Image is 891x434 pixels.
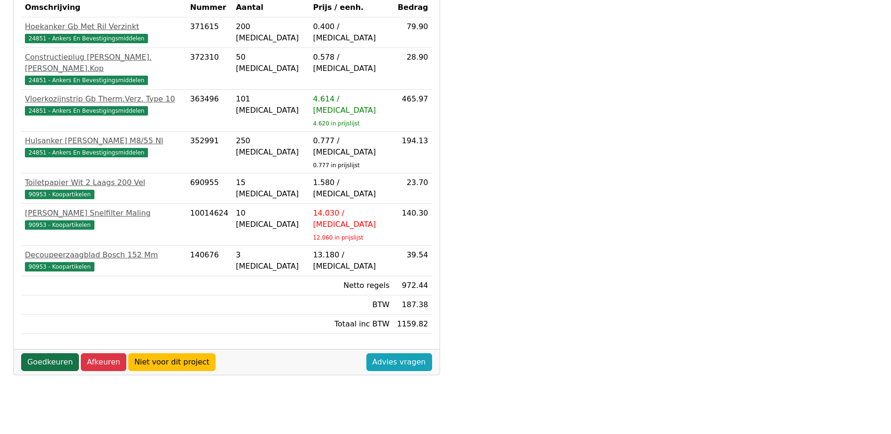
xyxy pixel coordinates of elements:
[25,135,183,158] a: Hulsanker [PERSON_NAME] M8/55 Nl24851 - Ankers En Bevestigingsmiddelen
[313,93,389,116] div: 4.614 / [MEDICAL_DATA]
[186,17,232,48] td: 371615
[393,276,432,295] td: 972.44
[309,295,393,315] td: BTW
[25,21,183,44] a: Hoekanker Gb Met Ril Verzinkt24851 - Ankers En Bevestigingsmiddelen
[25,148,148,157] span: 24851 - Ankers En Bevestigingsmiddelen
[313,162,359,169] sub: 0.777 in prijslijst
[25,93,183,116] a: Vloerkozijnstrip Gb Therm.Verz. Type 1024851 - Ankers En Bevestigingsmiddelen
[393,246,432,276] td: 39.54
[25,52,183,74] div: Constructieplug [PERSON_NAME]. [PERSON_NAME].Kop
[25,93,183,105] div: Vloerkozijnstrip Gb Therm.Verz. Type 10
[25,76,148,85] span: 24851 - Ankers En Bevestigingsmiddelen
[393,132,432,173] td: 194.13
[25,249,183,272] a: Decoupeerzaagblad Bosch 152 Mm90953 - Koopartikelen
[25,220,94,230] span: 90953 - Koopartikelen
[236,93,305,116] div: 101 [MEDICAL_DATA]
[313,249,389,272] div: 13.180 / [MEDICAL_DATA]
[25,177,183,200] a: Toiletpapier Wit 2 Laags 200 Vel90953 - Koopartikelen
[313,135,389,158] div: 0.777 / [MEDICAL_DATA]
[186,173,232,204] td: 690955
[21,353,79,371] a: Goedkeuren
[186,48,232,90] td: 372310
[393,204,432,246] td: 140.30
[236,249,305,272] div: 3 [MEDICAL_DATA]
[25,21,183,32] div: Hoekanker Gb Met Ril Verzinkt
[313,208,389,230] div: 14.030 / [MEDICAL_DATA]
[81,353,126,371] a: Afkeuren
[186,132,232,173] td: 352991
[236,52,305,74] div: 50 [MEDICAL_DATA]
[25,208,183,230] a: [PERSON_NAME] Snelfilter Maling90953 - Koopartikelen
[25,262,94,271] span: 90953 - Koopartikelen
[186,204,232,246] td: 10014624
[25,177,183,188] div: Toiletpapier Wit 2 Laags 200 Vel
[393,173,432,204] td: 23.70
[25,249,183,261] div: Decoupeerzaagblad Bosch 152 Mm
[393,17,432,48] td: 79.90
[313,21,389,44] div: 0.400 / [MEDICAL_DATA]
[313,120,359,127] sub: 4.620 in prijslijst
[313,177,389,200] div: 1.580 / [MEDICAL_DATA]
[393,48,432,90] td: 28.90
[186,90,232,132] td: 363496
[186,246,232,276] td: 140676
[309,276,393,295] td: Netto regels
[25,135,183,147] div: Hulsanker [PERSON_NAME] M8/55 Nl
[309,315,393,334] td: Totaal inc BTW
[393,315,432,334] td: 1159.82
[236,177,305,200] div: 15 [MEDICAL_DATA]
[25,208,183,219] div: [PERSON_NAME] Snelfilter Maling
[236,135,305,158] div: 250 [MEDICAL_DATA]
[313,52,389,74] div: 0.578 / [MEDICAL_DATA]
[128,353,216,371] a: Niet voor dit project
[236,21,305,44] div: 200 [MEDICAL_DATA]
[25,52,183,85] a: Constructieplug [PERSON_NAME]. [PERSON_NAME].Kop24851 - Ankers En Bevestigingsmiddelen
[393,295,432,315] td: 187.38
[393,90,432,132] td: 465.97
[25,34,148,43] span: 24851 - Ankers En Bevestigingsmiddelen
[236,208,305,230] div: 10 [MEDICAL_DATA]
[366,353,432,371] a: Advies vragen
[313,234,363,241] sub: 12.060 in prijslijst
[25,190,94,199] span: 90953 - Koopartikelen
[25,106,148,116] span: 24851 - Ankers En Bevestigingsmiddelen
